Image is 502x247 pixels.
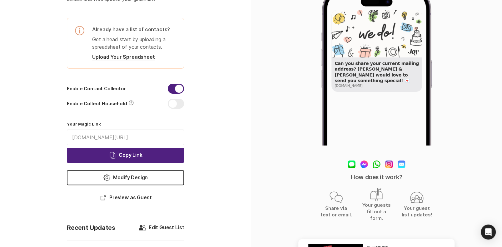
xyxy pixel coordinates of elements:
[67,190,184,205] button: Preview as Guest
[335,61,419,83] p: Can you share your current mailing address? [PERSON_NAME] & [PERSON_NAME] would love to send you ...
[481,225,496,240] div: Open Intercom Messenger
[92,36,176,51] p: Get a head start by uploading a spreadsheet of your contacts.
[67,100,127,107] p: Enable Collect Household
[360,202,393,221] p: Your guests fill out a form.
[351,173,402,182] p: How does it work?
[348,161,405,168] img: Social
[400,205,433,218] p: Your guest list updates!
[335,83,419,89] p: [DOMAIN_NAME]
[67,148,184,163] button: Copy Link
[92,53,155,61] div: Upload Your Spreadsheet
[331,10,422,57] img: source
[320,205,353,218] p: Share via text or email.
[67,85,126,92] p: Enable Contact Collector
[67,224,115,231] p: Recent Updates
[92,26,176,33] p: Already have a list of contacts?
[139,220,184,235] button: Edit Guest List
[67,121,184,127] p: Your Magic Link
[67,170,184,185] button: Modify Design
